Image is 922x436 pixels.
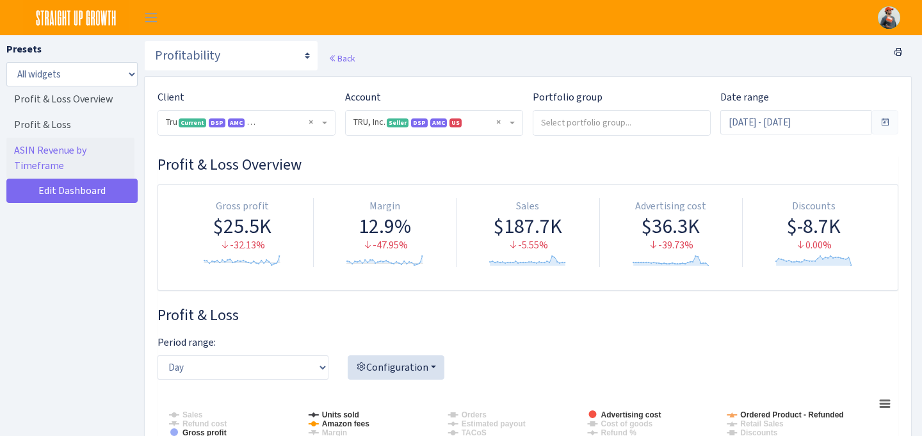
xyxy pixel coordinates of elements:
div: -5.55% [462,238,594,253]
span: AMC [430,118,447,127]
span: Tru <span class="badge badge-success">Current</span><span class="badge badge-primary">DSP</span><... [158,111,335,135]
span: TRU, Inc. <span class="badge badge-success">Seller</span><span class="badge badge-primary">DSP</s... [353,116,507,129]
div: Advertising cost [605,199,737,214]
a: j [878,6,900,29]
input: Select portfolio group... [533,111,710,134]
label: Client [158,90,184,105]
tspan: Cost of goods [601,419,652,428]
span: Remove all items [309,116,313,129]
span: Seller [387,118,408,127]
div: $25.5K [176,214,308,238]
tspan: Ordered Product - Refunded [740,410,843,419]
span: Remove all items [496,116,501,129]
button: Configuration [348,355,444,380]
tspan: Refund cost [182,419,227,428]
div: $187.7K [462,214,594,238]
tspan: Sales [182,410,203,419]
div: 12.9% [319,214,451,238]
span: Current [179,118,206,127]
a: Profit & Loss Overview [6,86,134,112]
img: jack [878,6,900,29]
div: Sales [462,199,594,214]
a: ASIN Revenue by Timeframe [6,138,134,179]
h3: Widget #28 [158,306,898,325]
span: US [449,118,462,127]
div: Margin [319,199,451,214]
span: TRU, Inc. <span class="badge badge-success">Seller</span><span class="badge badge-primary">DSP</s... [346,111,522,135]
label: Portfolio group [533,90,603,105]
h3: Widget #30 [158,156,898,174]
tspan: Orders [462,410,487,419]
label: Date range [720,90,769,105]
tspan: Retail Sales [740,419,784,428]
a: Back [328,52,355,64]
div: -39.73% [605,238,737,253]
span: Ask [PERSON_NAME] [247,118,314,127]
div: -32.13% [176,238,308,253]
div: Gross profit [176,199,308,214]
label: Presets [6,42,42,57]
button: Toggle navigation [135,7,167,28]
span: DSP [209,118,225,127]
div: $36.3K [605,214,737,238]
a: Profit & Loss [6,112,134,138]
div: 0.00% [748,238,880,253]
a: Edit Dashboard [6,179,138,203]
span: AMC [228,118,245,127]
label: Account [345,90,381,105]
span: Tru <span class="badge badge-success">Current</span><span class="badge badge-primary">DSP</span><... [166,116,319,129]
span: Ask [PERSON_NAME] [249,118,312,127]
span: DSP [411,118,428,127]
div: -47.95% [319,238,451,253]
tspan: Units sold [322,410,359,419]
div: Discounts [748,199,880,214]
tspan: Estimated payout [462,419,526,428]
label: Period range: [158,335,216,350]
tspan: Amazon fees [322,419,369,428]
tspan: Advertising cost [601,410,661,419]
div: $-8.7K [748,214,880,238]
